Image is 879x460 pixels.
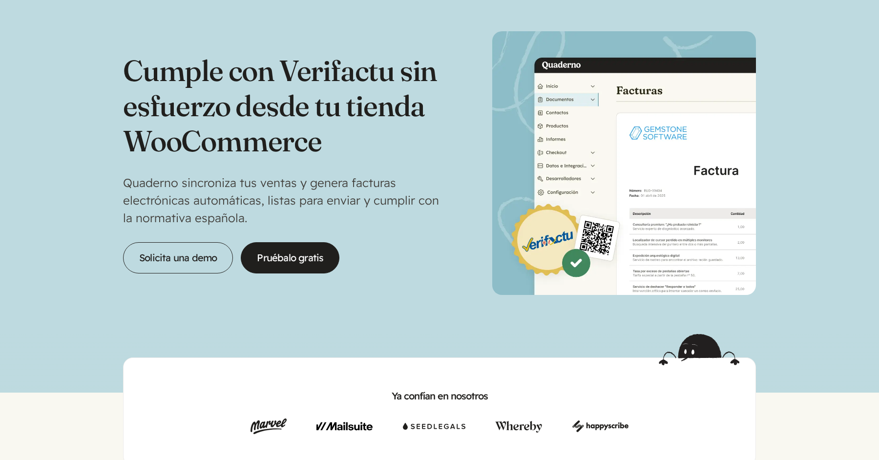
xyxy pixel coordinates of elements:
[572,418,628,434] img: Happy Scribe
[495,418,542,434] img: Whereby
[241,242,339,273] a: Pruébalo gratis
[123,174,439,227] p: Quaderno sincroniza tus ventas y genera facturas electrónicas automáticas, listas para enviar y c...
[251,418,287,434] img: Marvel
[123,242,233,273] a: Solicita una demo
[139,389,740,403] h2: Ya confían en nosotros
[123,53,439,158] h1: Cumple con Verifactu sin esfuerzo desde tu tienda WooCommerce
[403,418,465,434] img: Seedlegals
[316,418,373,434] img: Mailsuite
[492,31,756,295] img: Interfaz Quaderno con una factura y un distintivo Verifactu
